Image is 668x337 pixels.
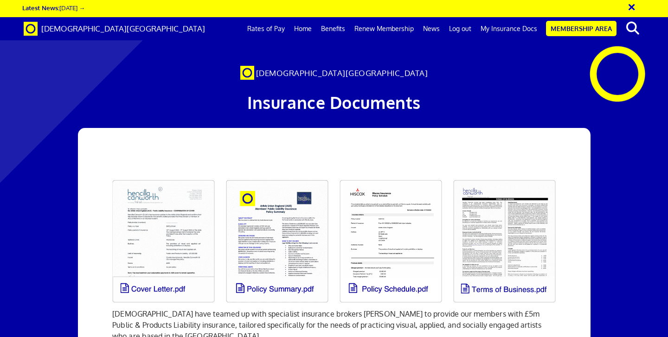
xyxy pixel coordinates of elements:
[243,17,289,40] a: Rates of Pay
[247,92,421,113] span: Insurance Documents
[289,17,316,40] a: Home
[350,17,418,40] a: Renew Membership
[444,17,476,40] a: Log out
[41,24,205,33] span: [DEMOGRAPHIC_DATA][GEOGRAPHIC_DATA]
[418,17,444,40] a: News
[476,17,542,40] a: My Insurance Docs
[22,4,85,12] a: Latest News:[DATE] →
[256,68,428,78] span: [DEMOGRAPHIC_DATA][GEOGRAPHIC_DATA]
[22,4,59,12] strong: Latest News:
[17,17,212,40] a: Brand [DEMOGRAPHIC_DATA][GEOGRAPHIC_DATA]
[546,21,617,36] a: Membership Area
[618,19,647,38] button: search
[316,17,350,40] a: Benefits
